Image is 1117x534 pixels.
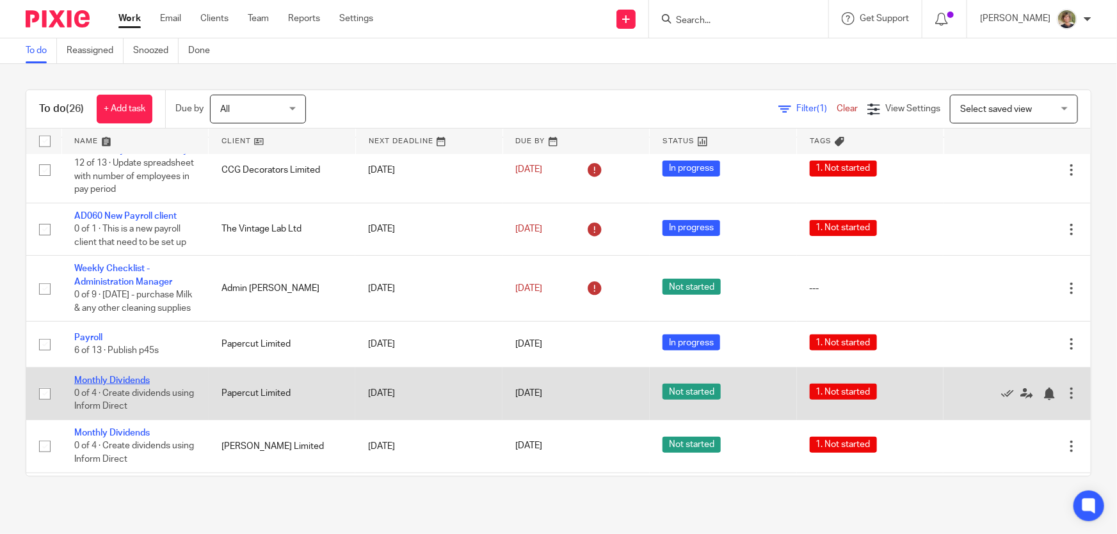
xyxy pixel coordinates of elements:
[355,322,502,367] td: [DATE]
[515,389,542,398] span: [DATE]
[74,212,177,221] a: AD060 New Payroll client
[74,428,150,437] a: Monthly Dividends
[26,38,57,63] a: To do
[663,279,721,295] span: Not started
[980,12,1050,25] p: [PERSON_NAME]
[810,161,877,177] span: 1. Not started
[74,376,150,385] a: Monthly Dividends
[837,104,858,113] a: Clear
[810,282,931,295] div: ---
[339,12,373,25] a: Settings
[355,473,502,525] td: [DATE]
[1057,9,1077,29] img: High%20Res%20Andrew%20Price%20Accountants_Poppy%20Jakes%20photography-1142.jpg
[74,442,194,464] span: 0 of 4 · Create dividends using Inform Direct
[74,264,172,286] a: Weekly Checklist - Administration Manager
[810,137,832,145] span: Tags
[663,334,720,350] span: In progress
[288,12,320,25] a: Reports
[74,224,186,247] span: 0 of 1 · This is a new payroll client that need to be set up
[66,104,84,114] span: (26)
[74,389,194,411] span: 0 of 4 · Create dividends using Inform Direct
[810,334,877,350] span: 1. Not started
[355,256,502,322] td: [DATE]
[26,10,90,27] img: Pixie
[860,14,909,23] span: Get Support
[248,12,269,25] a: Team
[220,105,230,114] span: All
[515,166,542,175] span: [DATE]
[74,346,159,355] span: 6 of 13 · Publish p45s
[209,256,356,322] td: Admin [PERSON_NAME]
[355,137,502,203] td: [DATE]
[200,12,229,25] a: Clients
[97,95,152,123] a: + Add task
[663,384,721,400] span: Not started
[663,220,720,236] span: In progress
[515,224,542,233] span: [DATE]
[960,105,1032,114] span: Select saved view
[209,367,356,420] td: Papercut Limited
[515,284,542,293] span: [DATE]
[209,322,356,367] td: Papercut Limited
[74,333,102,342] a: Payroll
[515,442,542,451] span: [DATE]
[515,340,542,349] span: [DATE]
[209,420,356,473] td: [PERSON_NAME] Limited
[209,203,356,255] td: The Vintage Lab Ltd
[810,384,877,400] span: 1. Not started
[175,102,204,115] p: Due by
[209,137,356,203] td: CCG Decorators Limited
[663,161,720,177] span: In progress
[355,420,502,473] td: [DATE]
[885,104,940,113] span: View Settings
[160,12,181,25] a: Email
[74,159,194,194] span: 12 of 13 · Update spreadsheet with number of employees in pay period
[67,38,124,63] a: Reassigned
[796,104,837,113] span: Filter
[355,367,502,420] td: [DATE]
[810,437,877,453] span: 1. Not started
[188,38,220,63] a: Done
[118,12,141,25] a: Work
[209,473,356,525] td: Exminster Pharmacy Limited
[663,437,721,453] span: Not started
[675,15,790,27] input: Search
[39,102,84,116] h1: To do
[133,38,179,63] a: Snoozed
[355,203,502,255] td: [DATE]
[817,104,827,113] span: (1)
[1001,387,1020,400] a: Mark as done
[74,146,188,155] a: CLC056 Payroll Four weekly
[74,290,192,313] span: 0 of 9 · [DATE] - purchase Milk & any other cleaning supplies
[810,220,877,236] span: 1. Not started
